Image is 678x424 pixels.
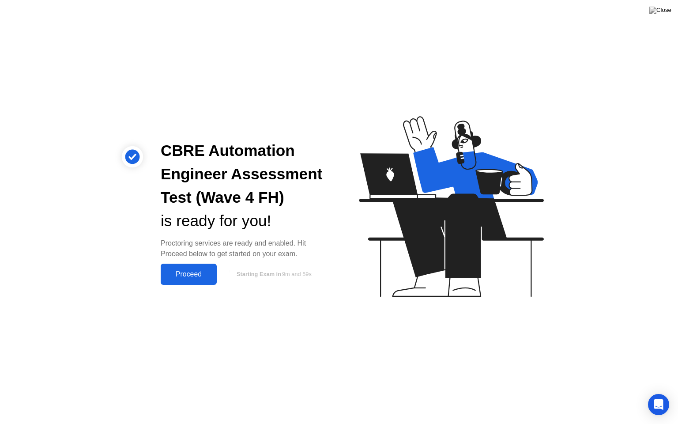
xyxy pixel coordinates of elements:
[282,271,312,277] span: 9m and 59s
[161,264,217,285] button: Proceed
[649,7,671,14] img: Close
[163,270,214,278] div: Proceed
[161,238,325,259] div: Proctoring services are ready and enabled. Hit Proceed below to get started on your exam.
[161,209,325,233] div: is ready for you!
[161,139,325,209] div: CBRE Automation Engineer Assessment Test (Wave 4 FH)
[648,394,669,415] div: Open Intercom Messenger
[221,266,325,283] button: Starting Exam in9m and 59s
